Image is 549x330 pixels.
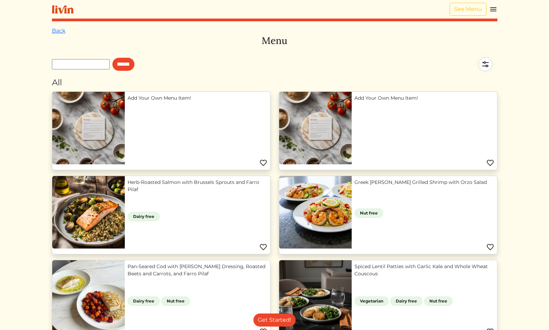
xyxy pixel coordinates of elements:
[259,243,267,251] img: Favorite menu item
[128,263,267,277] a: Pan-Seared Cod with [PERSON_NAME] Dressing, Roasted Beets and Carrots, and Farro Pilaf
[354,179,494,186] a: Greek [PERSON_NAME] Grilled Shrimp with Orzo Salad
[52,76,497,89] div: All
[354,95,494,102] a: Add Your Own Menu Item!
[52,27,66,34] a: Back
[486,243,494,251] img: Favorite menu item
[128,179,267,193] a: Herb-Roasted Salmon with Brussels Sprouts and Farro Pilaf
[354,263,494,277] a: Spiced Lentil Patties with Garlic Kale and Whole Wheat Couscous
[259,159,267,167] img: Favorite menu item
[473,52,497,76] img: filter-5a7d962c2457a2d01fc3f3b070ac7679cf81506dd4bc827d76cf1eb68fb85cd7.svg
[128,95,267,102] a: Add Your Own Menu Item!
[450,3,486,16] a: See Menu
[52,35,497,47] h3: Menu
[486,159,494,167] img: Favorite menu item
[489,5,497,13] img: menu_hamburger-cb6d353cf0ecd9f46ceae1c99ecbeb4a00e71ca567a856bd81f57e9d8c17bb26.svg
[253,313,296,327] a: Get Started!
[52,5,74,14] img: livin-logo-a0d97d1a881af30f6274990eb6222085a2533c92bbd1e4f22c21b4f0d0e3210c.svg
